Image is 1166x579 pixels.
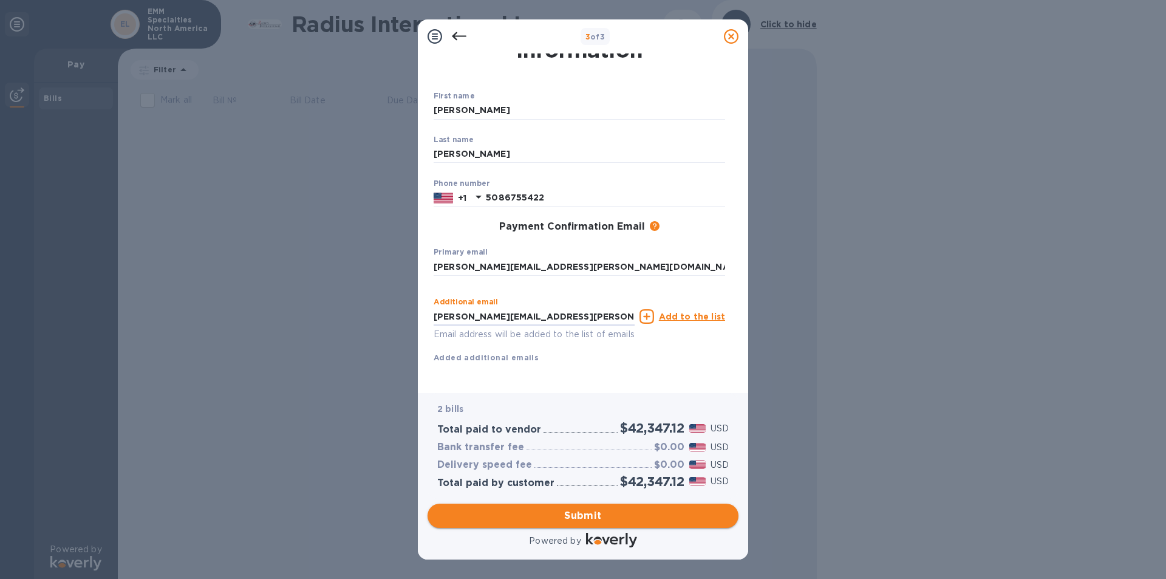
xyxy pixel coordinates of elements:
[711,459,729,471] p: USD
[437,424,541,436] h3: Total paid to vendor
[659,312,725,321] u: Add to the list
[689,424,706,433] img: USD
[711,475,729,488] p: USD
[437,442,524,453] h3: Bank transfer fee
[689,477,706,485] img: USD
[428,504,738,528] button: Submit
[620,474,684,489] h2: $42,347.12
[654,442,684,453] h3: $0.00
[689,461,706,469] img: USD
[437,404,463,414] b: 2 bills
[620,420,684,436] h2: $42,347.12
[437,509,729,523] span: Submit
[711,422,729,435] p: USD
[434,353,539,362] b: Added additional emails
[434,101,725,120] input: Enter your first name
[434,307,635,326] input: Enter additional email
[434,258,725,276] input: Enter your primary email
[654,459,684,471] h3: $0.00
[434,299,498,306] label: Additional email
[434,145,725,163] input: Enter your last name
[434,327,635,341] p: Email address will be added to the list of emails
[529,535,581,547] p: Powered by
[434,249,488,256] label: Primary email
[434,93,474,100] label: First name
[689,443,706,451] img: USD
[458,192,466,204] p: +1
[434,136,474,143] label: Last name
[434,180,489,187] label: Phone number
[585,32,590,41] span: 3
[585,32,605,41] b: of 3
[437,459,532,471] h3: Delivery speed fee
[486,189,725,207] input: Enter your phone number
[711,441,729,454] p: USD
[434,191,453,205] img: US
[437,478,554,489] h3: Total paid by customer
[434,12,725,63] h1: Payment Contact Information
[586,533,637,547] img: Logo
[499,221,645,233] h3: Payment Confirmation Email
